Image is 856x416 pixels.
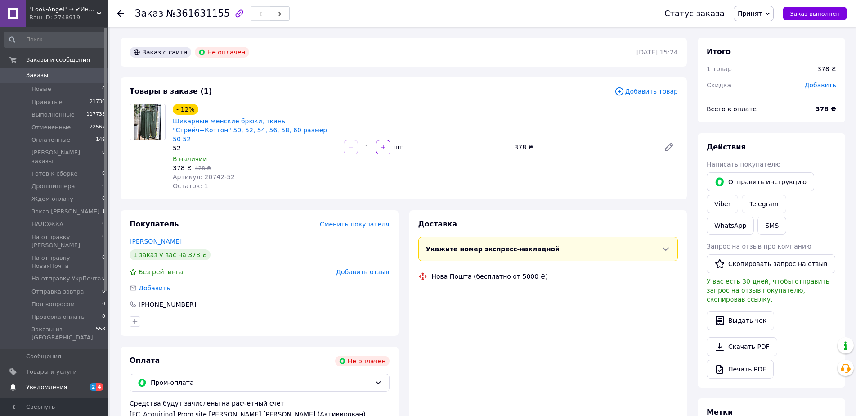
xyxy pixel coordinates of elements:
[31,326,96,342] span: Заказы из [GEOGRAPHIC_DATA]
[430,272,550,281] div: Нова Пошта (бесплатно от 5000 ₴)
[418,220,457,228] span: Доставка
[173,173,235,181] span: Артикул: 20742-52
[742,195,786,213] a: Telegram
[96,326,105,342] span: 558
[707,65,732,72] span: 1 товар
[173,118,327,143] a: Шикарные женские брюки, ткань "Стрейч+Коттон" 50, 52, 54, 56, 58, 60 размер 50 52
[26,368,77,376] span: Товары и услуги
[102,233,105,249] span: 0
[134,104,161,140] img: Шикарные женские брюки, ткань "Стрейч+Коттон" 50, 52, 54, 56, 58, 60 размер 50 52
[757,217,786,235] button: SMS
[783,7,847,20] button: Заказ выполнен
[90,123,105,131] span: 22567
[31,233,102,249] span: На отправку [PERSON_NAME]
[707,195,738,213] a: Viber
[4,32,106,48] input: Поиск
[173,182,208,190] span: Остаток: 1
[166,8,230,19] span: №361631155
[31,208,99,216] span: Заказ [PERSON_NAME]
[707,217,754,235] a: WhatsApp
[426,245,560,253] span: Укажите номер экспресс-накладной
[135,8,163,19] span: Заказ
[660,138,678,156] a: Редактировать
[707,81,731,89] span: Скидка
[102,220,105,228] span: 0
[335,356,390,366] div: Не оплачен
[102,300,105,308] span: 0
[139,285,170,292] span: Добавить
[173,155,207,163] span: В наличии
[96,383,103,391] span: 4
[614,86,678,96] span: Добавить товар
[707,172,814,191] button: Отправить инструкцию
[31,275,101,283] span: На отправку УкрПочта
[707,278,829,303] span: У вас есть 30 дней, чтобы отправить запрос на отзыв покупателю, скопировав ссылку.
[195,47,249,58] div: Не оплачен
[26,56,90,64] span: Заказы и сообщения
[707,47,731,56] span: Итого
[102,170,105,178] span: 0
[31,136,70,144] span: Оплаченные
[31,98,63,106] span: Принятые
[31,288,84,296] span: Отправка завтра
[138,300,197,309] div: [PHONE_NUMBER]
[31,149,102,165] span: [PERSON_NAME] заказы
[102,85,105,93] span: 0
[707,243,811,250] span: Запрос на отзыв про компанию
[86,111,105,119] span: 117733
[31,182,75,190] span: Дропшиппера
[130,47,191,58] div: Заказ с сайта
[130,238,182,245] a: [PERSON_NAME]
[29,5,97,14] span: "Look-Angel" → ✔Интернет-магазин одежды оптом и в розницу✔
[707,143,746,151] span: Действия
[790,10,840,17] span: Заказ выполнен
[391,143,406,152] div: шт.
[31,195,73,203] span: Ждем оплату
[707,337,777,356] a: Скачать PDF
[738,10,762,17] span: Принят
[102,182,105,190] span: 0
[26,71,48,79] span: Заказы
[707,161,780,168] span: Написать покупателю
[805,81,836,89] span: Добавить
[707,254,835,273] button: Скопировать запрос на отзыв
[707,360,774,379] a: Печать PDF
[31,300,75,308] span: Под вопросом
[26,353,61,361] span: Сообщения
[817,64,836,73] div: 378 ₴
[102,288,105,296] span: 0
[102,195,105,203] span: 0
[117,9,124,18] div: Вернуться назад
[664,9,725,18] div: Статус заказа
[195,165,211,172] span: 428 ₴
[336,268,389,276] span: Добавить отзыв
[511,141,656,154] div: 378 ₴
[173,144,336,153] div: 52
[31,123,71,131] span: Отмененные
[102,313,105,321] span: 0
[636,49,678,56] time: [DATE] 15:24
[102,149,105,165] span: 0
[102,254,105,270] span: 0
[90,383,97,391] span: 2
[102,275,105,283] span: 0
[707,311,774,330] button: Выдать чек
[31,111,75,119] span: Выполненные
[130,249,211,260] div: 1 заказ у вас на 378 ₴
[320,221,389,228] span: Сменить покупателя
[102,208,105,216] span: 1
[31,85,51,93] span: Новые
[29,14,108,22] div: Ваш ID: 2748919
[151,378,371,388] span: Пром-оплата
[31,313,85,321] span: Проверка оплаты
[26,383,67,391] span: Уведомления
[173,164,192,172] span: 378 ₴
[816,105,836,113] b: 378 ₴
[31,170,77,178] span: Готов к сборке
[31,254,102,270] span: На отправку НоваяПочта
[31,220,63,228] span: НАЛОЖКА
[139,268,183,276] span: Без рейтинга
[707,105,757,113] span: Всего к оплате
[130,87,212,95] span: Товары в заказе (1)
[90,98,105,106] span: 21730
